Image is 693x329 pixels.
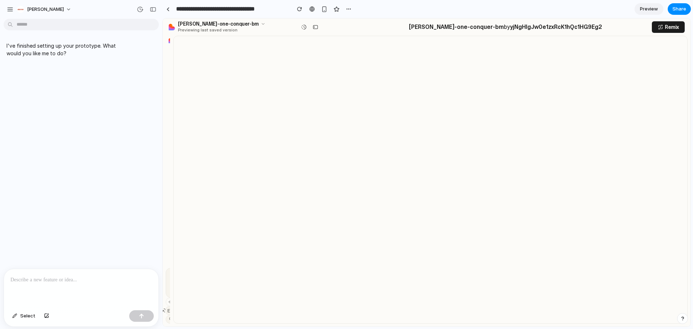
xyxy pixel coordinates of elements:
button: Edit [3,288,9,296]
span: Preview [640,5,658,13]
a: yjNgHIgJw0e1zxRcK1hQc1HG9Eg2 [347,4,439,13]
p: I've finished setting up your prototype. What would you like me to do? [6,42,127,57]
button: Select [9,310,39,322]
span: [PERSON_NAME] [27,6,64,13]
p: Previewing last saved version [15,8,75,15]
button: Chat [3,296,27,305]
span: Select [20,312,35,320]
a: Preview [635,3,663,15]
span: Share [672,5,686,13]
button: [PERSON_NAME] [14,4,75,15]
button: [PERSON_NAME]-one-conquer-bmPreviewing last saved version [6,3,103,15]
p: [PERSON_NAME]-one-conquer-bm [246,4,341,13]
button: Remix [489,3,522,14]
div: by [246,4,439,13]
p: [PERSON_NAME]-one-conquer-bm [15,3,96,8]
button: Share [668,3,691,15]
